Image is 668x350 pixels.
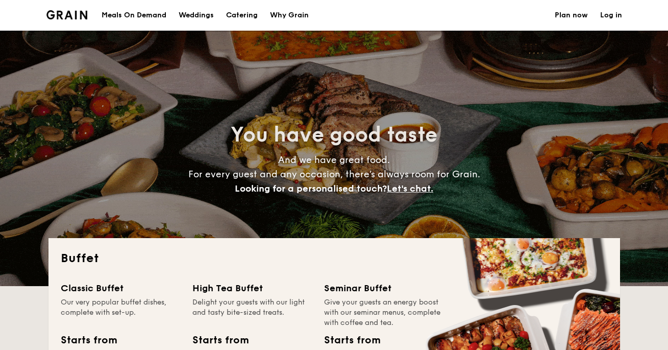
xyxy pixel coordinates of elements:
[46,10,88,19] a: Logotype
[61,297,180,324] div: Our very popular buffet dishes, complete with set-up.
[192,297,312,324] div: Delight your guests with our light and tasty bite-sized treats.
[324,297,443,324] div: Give your guests an energy boost with our seminar menus, complete with coffee and tea.
[61,281,180,295] div: Classic Buffet
[192,333,248,348] div: Starts from
[387,183,433,194] span: Let's chat.
[46,10,88,19] img: Grain
[61,250,608,267] h2: Buffet
[324,281,443,295] div: Seminar Buffet
[192,281,312,295] div: High Tea Buffet
[324,333,380,348] div: Starts from
[61,333,116,348] div: Starts from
